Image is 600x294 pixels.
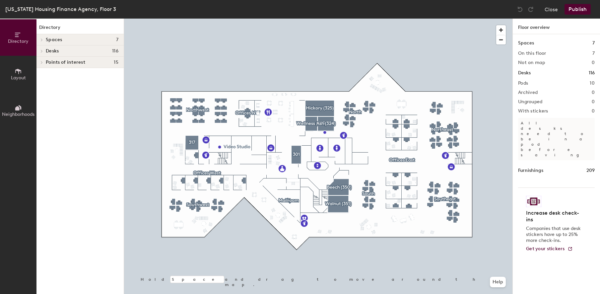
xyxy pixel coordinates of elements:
[526,196,541,207] img: Sticker logo
[2,111,34,117] span: Neighborhoods
[526,246,565,252] span: Get your stickers
[11,75,26,81] span: Layout
[114,60,118,65] span: 15
[518,99,543,105] h2: Ungrouped
[518,69,531,77] h1: Desks
[513,19,600,34] h1: Floor overview
[36,24,124,34] h1: Directory
[586,167,595,174] h1: 209
[490,277,506,287] button: Help
[545,4,558,15] button: Close
[46,48,59,54] span: Desks
[518,60,545,65] h2: Not on map
[112,48,118,54] span: 116
[592,39,595,47] h1: 7
[46,37,62,42] span: Spaces
[527,6,534,13] img: Redo
[518,118,595,160] p: All desks need to be in a pod before saving
[518,109,548,114] h2: With stickers
[526,246,573,252] a: Get your stickers
[518,90,538,95] h2: Archived
[565,4,591,15] button: Publish
[518,39,534,47] h1: Spaces
[589,69,595,77] h1: 116
[592,109,595,114] h2: 0
[592,99,595,105] h2: 0
[517,6,523,13] img: Undo
[590,81,595,86] h2: 10
[116,37,118,42] span: 7
[518,167,543,174] h1: Furnishings
[592,90,595,95] h2: 0
[592,60,595,65] h2: 0
[526,226,583,244] p: Companies that use desk stickers have up to 25% more check-ins.
[5,5,116,13] div: [US_STATE] Housing Finance Agency, Floor 3
[592,51,595,56] h2: 7
[46,60,85,65] span: Points of interest
[8,38,29,44] span: Directory
[518,81,528,86] h2: Pods
[526,210,583,223] h4: Increase desk check-ins
[518,51,546,56] h2: On this floor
